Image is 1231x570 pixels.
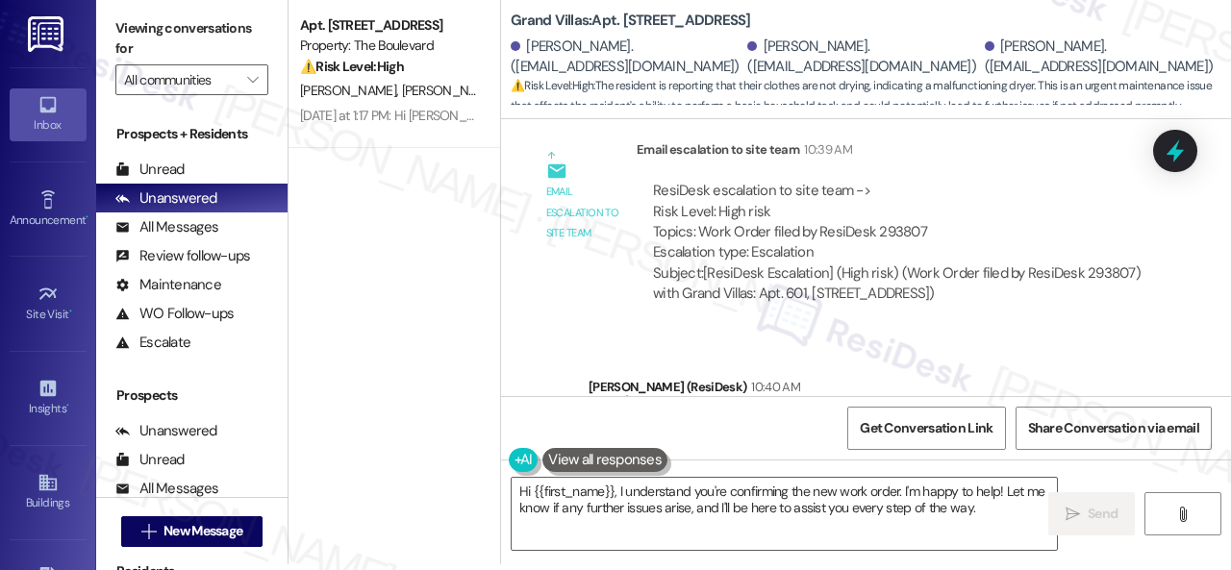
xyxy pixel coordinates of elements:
textarea: Hi {{first_name}}, I understand you're confirming the new work order. I'm happy to help! Let me k... [512,478,1057,550]
div: Unanswered [115,188,217,209]
div: Unread [115,160,185,180]
span: • [69,305,72,318]
div: ResiDesk escalation to site team -> Risk Level: High risk Topics: Work Order filed by ResiDesk 29... [653,181,1142,263]
span: : The resident is reporting that their clothes are not drying, indicating a malfunctioning dryer.... [511,76,1231,117]
div: Email escalation to site team [637,139,1158,166]
i:  [1175,507,1190,522]
div: Unread [115,450,185,470]
div: WO Follow-ups [115,304,234,324]
span: [PERSON_NAME] [300,82,402,99]
div: [PERSON_NAME] (ResiDesk) [589,377,1217,404]
i:  [247,72,258,87]
div: 10:40 AM [746,377,800,397]
div: Property: The Boulevard [300,36,478,56]
div: Unanswered [115,421,217,441]
button: Send [1048,492,1135,535]
i:  [1066,507,1080,522]
span: Send [1088,504,1118,524]
button: Share Conversation via email [1016,407,1212,450]
div: All Messages [115,217,218,237]
input: All communities [124,64,238,95]
div: [PERSON_NAME]. ([EMAIL_ADDRESS][DOMAIN_NAME]) [747,37,979,78]
div: Prospects + Residents [96,124,288,144]
span: [PERSON_NAME] [402,82,498,99]
div: Review follow-ups [115,246,250,266]
b: Grand Villas: Apt. [STREET_ADDRESS] [511,11,751,31]
div: Apt. [STREET_ADDRESS] [300,15,478,36]
div: 10:39 AM [799,139,852,160]
i:  [141,524,156,539]
span: New Message [163,521,242,541]
button: New Message [121,516,264,547]
div: [PERSON_NAME]. ([EMAIL_ADDRESS][DOMAIN_NAME]) [511,37,742,78]
label: Viewing conversations for [115,13,268,64]
strong: ⚠️ Risk Level: High [300,58,404,75]
img: ResiDesk Logo [28,16,67,52]
div: Escalate [115,333,190,353]
div: [PERSON_NAME]. ([EMAIL_ADDRESS][DOMAIN_NAME]) [985,37,1217,78]
div: Prospects [96,385,288,406]
strong: ⚠️ Risk Level: High [511,78,593,93]
span: Get Conversation Link [860,418,992,438]
a: Buildings [10,466,87,518]
div: Email escalation to site team [546,182,621,243]
a: Inbox [10,88,87,140]
span: • [86,211,88,224]
span: • [66,399,69,412]
span: Share Conversation via email [1028,418,1199,438]
a: Insights • [10,372,87,424]
div: Maintenance [115,275,221,295]
a: Site Visit • [10,278,87,330]
div: All Messages [115,479,218,499]
button: Get Conversation Link [847,407,1005,450]
div: Subject: [ResiDesk Escalation] (High risk) (Work Order filed by ResiDesk 293807) with Grand Villa... [653,263,1142,305]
